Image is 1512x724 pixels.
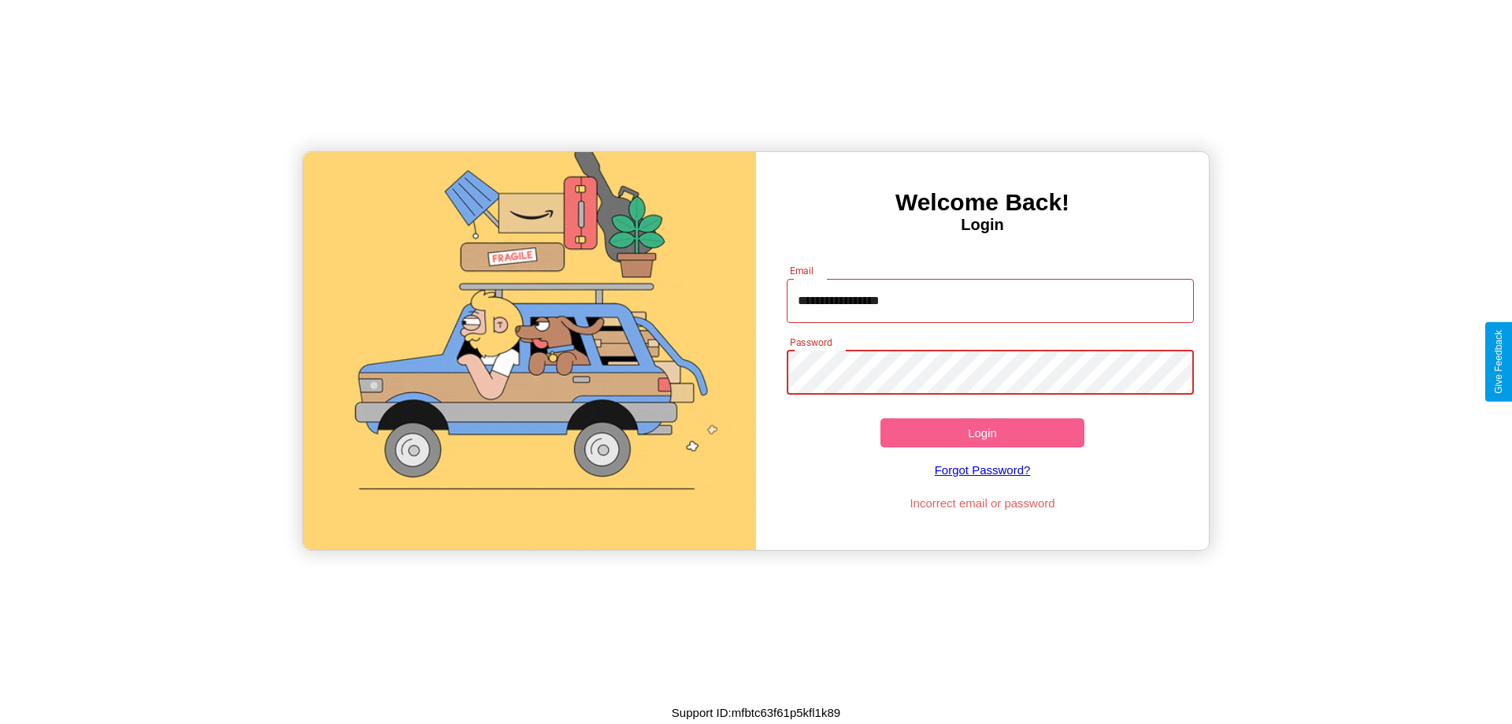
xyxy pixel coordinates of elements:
div: Give Feedback [1493,330,1504,394]
button: Login [880,418,1084,447]
h3: Welcome Back! [756,189,1209,216]
label: Email [790,264,814,277]
h4: Login [756,216,1209,234]
p: Incorrect email or password [779,492,1187,514]
p: Support ID: mfbtc63f61p5kfl1k89 [672,702,840,723]
a: Forgot Password? [779,447,1187,492]
img: gif [303,152,756,550]
label: Password [790,336,832,349]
